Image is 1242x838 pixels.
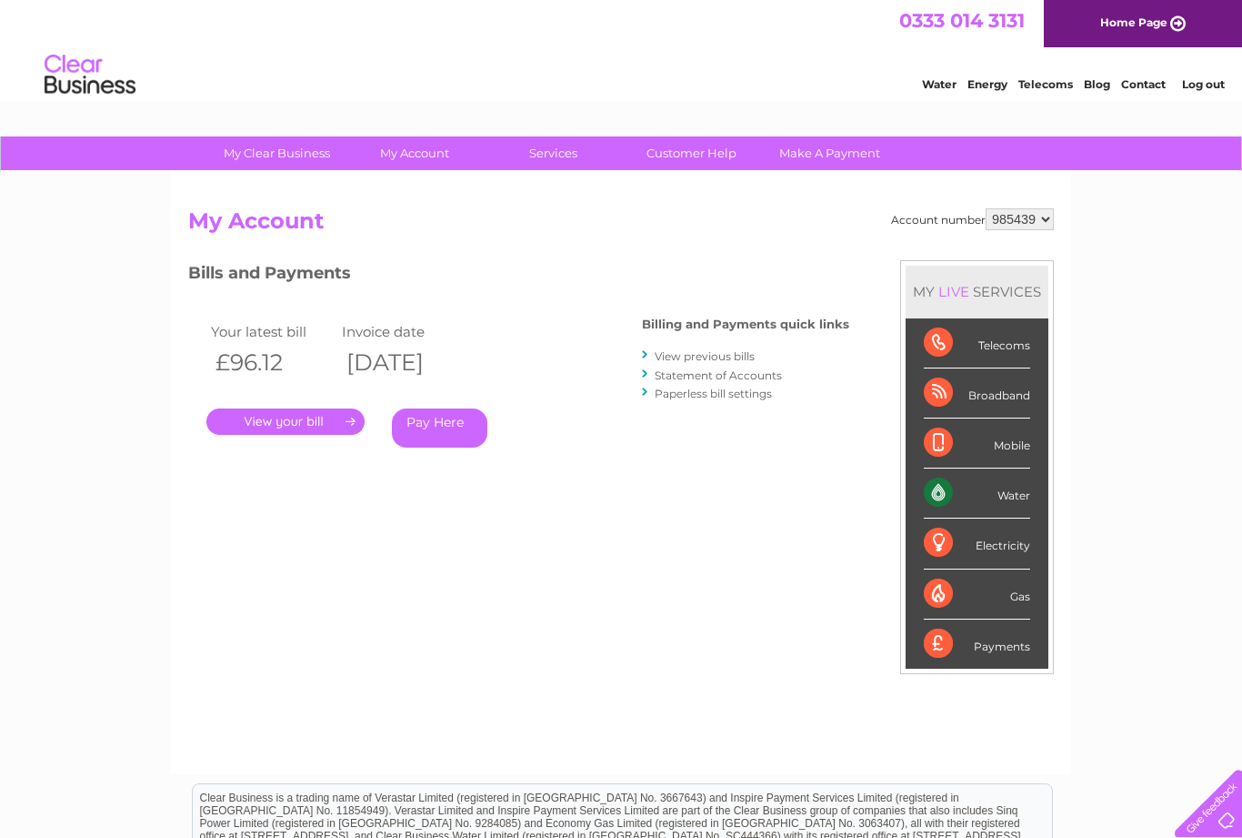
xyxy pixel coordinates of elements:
h3: Bills and Payments [188,260,849,292]
div: Mobile [924,419,1030,469]
a: Log out [1182,77,1225,91]
a: Make A Payment [755,136,905,170]
a: My Clear Business [202,136,352,170]
a: Contact [1121,77,1166,91]
td: Your latest bill [206,319,337,344]
div: LIVE [935,283,973,300]
a: Statement of Accounts [655,369,782,382]
th: £96.12 [206,344,337,381]
th: [DATE] [337,344,468,381]
div: Gas [924,570,1030,620]
a: . [206,409,365,435]
div: Water [924,469,1030,519]
a: Pay Here [392,409,487,448]
a: My Account [340,136,490,170]
h2: My Account [188,208,1054,243]
a: 0333 014 3131 [899,9,1025,32]
h4: Billing and Payments quick links [642,318,849,331]
a: Paperless bill settings [655,387,772,400]
a: Customer Help [616,136,766,170]
a: View previous bills [655,349,755,363]
a: Blog [1084,77,1110,91]
td: Invoice date [337,319,468,344]
a: Services [478,136,628,170]
div: MY SERVICES [906,266,1048,318]
img: logo.png [44,47,136,103]
div: Electricity [924,519,1030,569]
a: Telecoms [1018,77,1073,91]
div: Telecoms [924,318,1030,369]
div: Broadband [924,369,1030,419]
a: Water [922,77,957,91]
div: Account number [891,208,1054,230]
div: Clear Business is a trading name of Verastar Limited (registered in [GEOGRAPHIC_DATA] No. 3667643... [193,10,1052,88]
a: Energy [967,77,1007,91]
div: Payments [924,620,1030,669]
